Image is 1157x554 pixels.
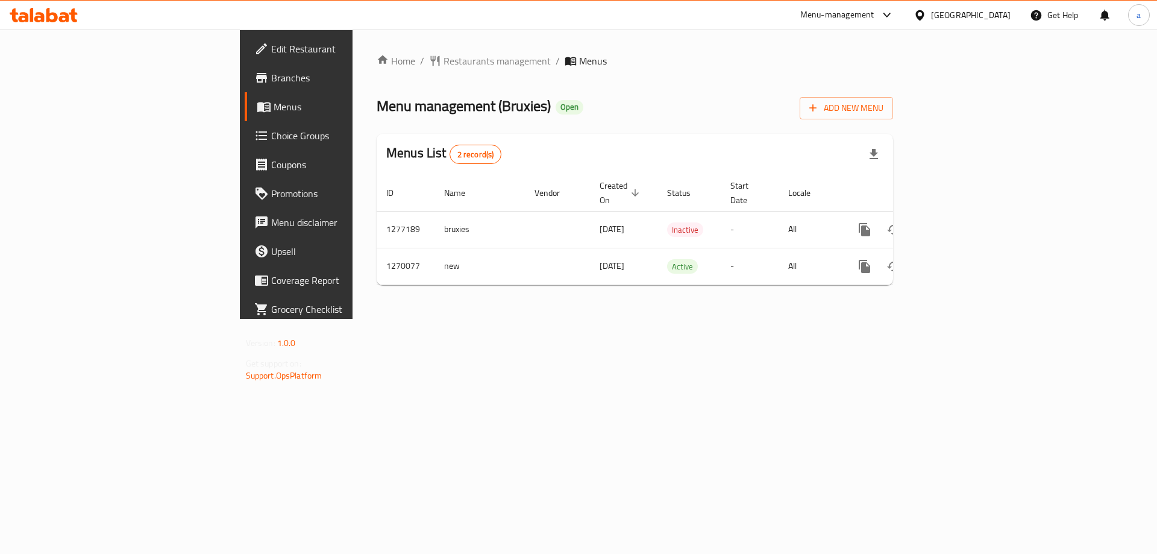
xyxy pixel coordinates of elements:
[667,260,698,274] span: Active
[788,186,826,200] span: Locale
[841,175,976,212] th: Actions
[271,157,424,172] span: Coupons
[800,97,893,119] button: Add New Menu
[271,128,424,143] span: Choice Groups
[556,102,583,112] span: Open
[246,368,322,383] a: Support.OpsPlatform
[579,54,607,68] span: Menus
[721,211,779,248] td: -
[730,178,764,207] span: Start Date
[721,248,779,285] td: -
[271,186,424,201] span: Promotions
[667,259,698,274] div: Active
[556,100,583,115] div: Open
[931,8,1011,22] div: [GEOGRAPHIC_DATA]
[274,99,424,114] span: Menus
[600,258,624,274] span: [DATE]
[245,179,433,208] a: Promotions
[667,186,706,200] span: Status
[377,175,976,285] table: enhanced table
[245,295,433,324] a: Grocery Checklist
[879,252,908,281] button: Change Status
[245,208,433,237] a: Menu disclaimer
[450,149,501,160] span: 2 record(s)
[271,42,424,56] span: Edit Restaurant
[246,335,275,351] span: Version:
[879,215,908,244] button: Change Status
[600,221,624,237] span: [DATE]
[377,54,893,68] nav: breadcrumb
[386,186,409,200] span: ID
[859,140,888,169] div: Export file
[444,186,481,200] span: Name
[850,252,879,281] button: more
[245,266,433,295] a: Coverage Report
[444,54,551,68] span: Restaurants management
[429,54,551,68] a: Restaurants management
[450,145,502,164] div: Total records count
[535,186,575,200] span: Vendor
[850,215,879,244] button: more
[245,237,433,266] a: Upsell
[271,71,424,85] span: Branches
[271,215,424,230] span: Menu disclaimer
[779,248,841,285] td: All
[271,273,424,288] span: Coverage Report
[271,302,424,316] span: Grocery Checklist
[434,211,525,248] td: bruxies
[245,121,433,150] a: Choice Groups
[245,92,433,121] a: Menus
[809,101,883,116] span: Add New Menu
[800,8,874,22] div: Menu-management
[277,335,296,351] span: 1.0.0
[245,150,433,179] a: Coupons
[434,248,525,285] td: new
[377,92,551,119] span: Menu management ( Bruxies )
[386,144,501,164] h2: Menus List
[556,54,560,68] li: /
[667,222,703,237] div: Inactive
[1137,8,1141,22] span: a
[667,223,703,237] span: Inactive
[245,34,433,63] a: Edit Restaurant
[246,356,301,371] span: Get support on:
[271,244,424,259] span: Upsell
[245,63,433,92] a: Branches
[779,211,841,248] td: All
[600,178,643,207] span: Created On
